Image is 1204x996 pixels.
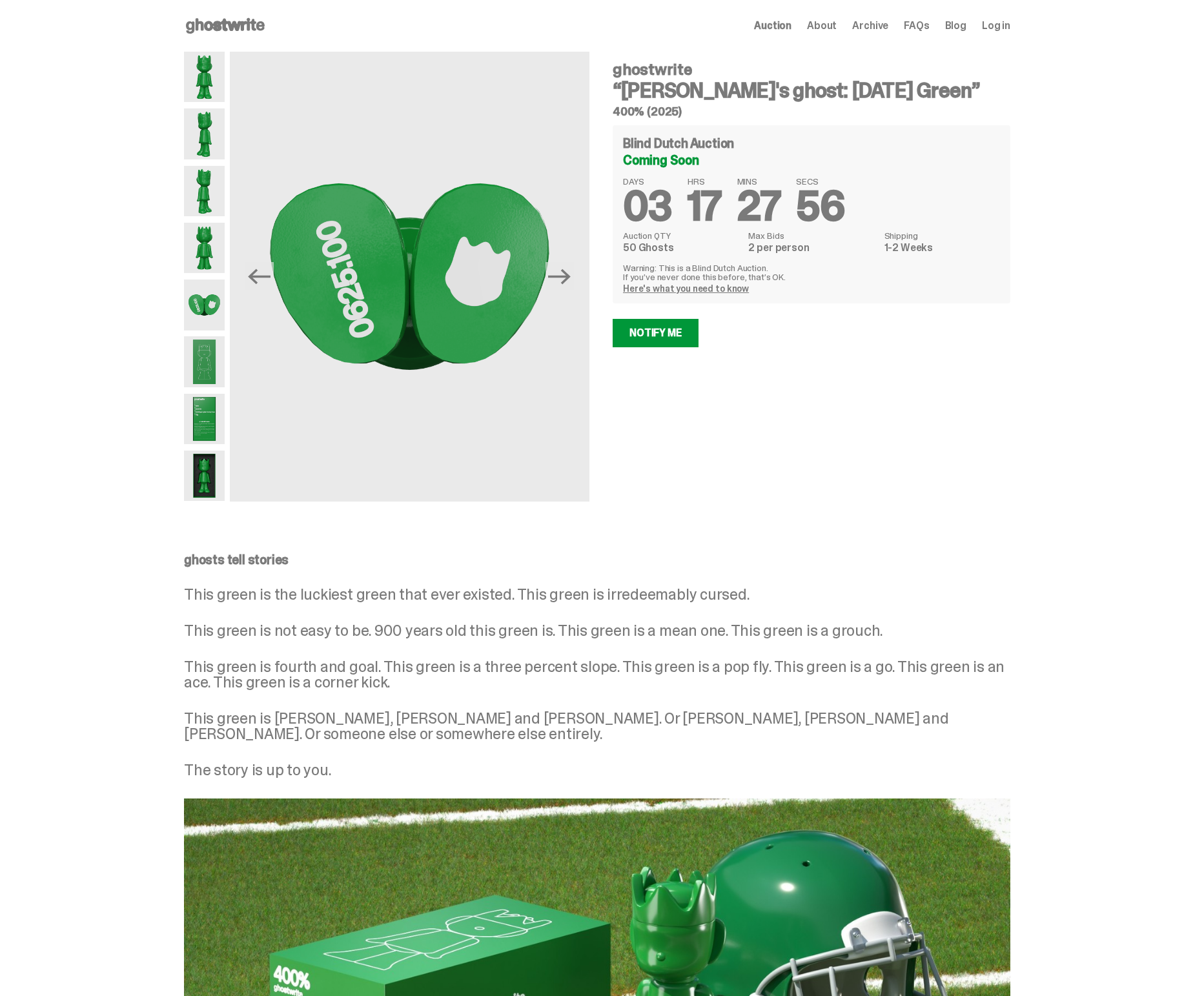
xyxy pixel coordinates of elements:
img: Schrodinger_Green_Hero_1.png [184,52,225,102]
dd: 1-2 Weeks [884,243,1000,253]
img: Schrodinger_Green_Hero_3.png [184,166,225,216]
div: Coming Soon [623,154,1000,167]
a: Blog [945,21,966,31]
span: DAYS [623,177,672,186]
dt: Max Bids [748,231,876,240]
dd: 2 per person [748,243,876,253]
p: This green is the luckiest green that ever existed. This green is irredeemably cursed. [184,587,1010,602]
img: Schrodinger_Green_Hero_9.png [184,336,225,387]
a: Auction [754,21,791,31]
h4: ghostwrite [613,62,1010,77]
p: This green is fourth and goal. This green is a three percent slope. This green is a pop fly. This... [184,659,1010,690]
img: Schrodinger_Green_Hero_6.png [184,223,225,273]
span: 17 [688,179,722,233]
img: Schrodinger_Green_Hero_2.png [184,108,225,159]
p: The story is up to you. [184,762,1010,778]
a: About [807,21,837,31]
a: FAQs [904,21,929,31]
p: This green is [PERSON_NAME], [PERSON_NAME] and [PERSON_NAME]. Or [PERSON_NAME], [PERSON_NAME] and... [184,711,1010,742]
span: 56 [796,179,844,233]
button: Previous [245,262,274,290]
a: Archive [852,21,888,31]
h3: “[PERSON_NAME]'s ghost: [DATE] Green” [613,80,1010,101]
button: Next [546,262,574,290]
a: Log in [982,21,1010,31]
img: Schrodinger_Green_Hero_13.png [184,451,225,501]
span: SECS [796,177,844,186]
dt: Shipping [884,231,1000,240]
h4: Blind Dutch Auction [623,137,734,150]
img: Schrodinger_Green_Hero_12.png [184,394,225,444]
img: Schrodinger_Green_Hero_7.png [230,52,589,502]
span: 03 [623,179,672,233]
img: Schrodinger_Green_Hero_7.png [184,279,225,330]
span: 27 [737,179,781,233]
a: Notify Me [613,319,699,347]
span: MINS [737,177,781,186]
h5: 400% (2025) [613,106,1010,117]
dd: 50 Ghosts [623,243,740,253]
p: Warning: This is a Blind Dutch Auction. If you’ve never done this before, that’s OK. [623,263,1000,281]
span: HRS [688,177,722,186]
p: This green is not easy to be. 900 years old this green is. This green is a mean one. This green i... [184,623,1010,638]
a: Here's what you need to know [623,283,749,294]
dt: Auction QTY [623,231,740,240]
p: ghosts tell stories [184,553,1010,566]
